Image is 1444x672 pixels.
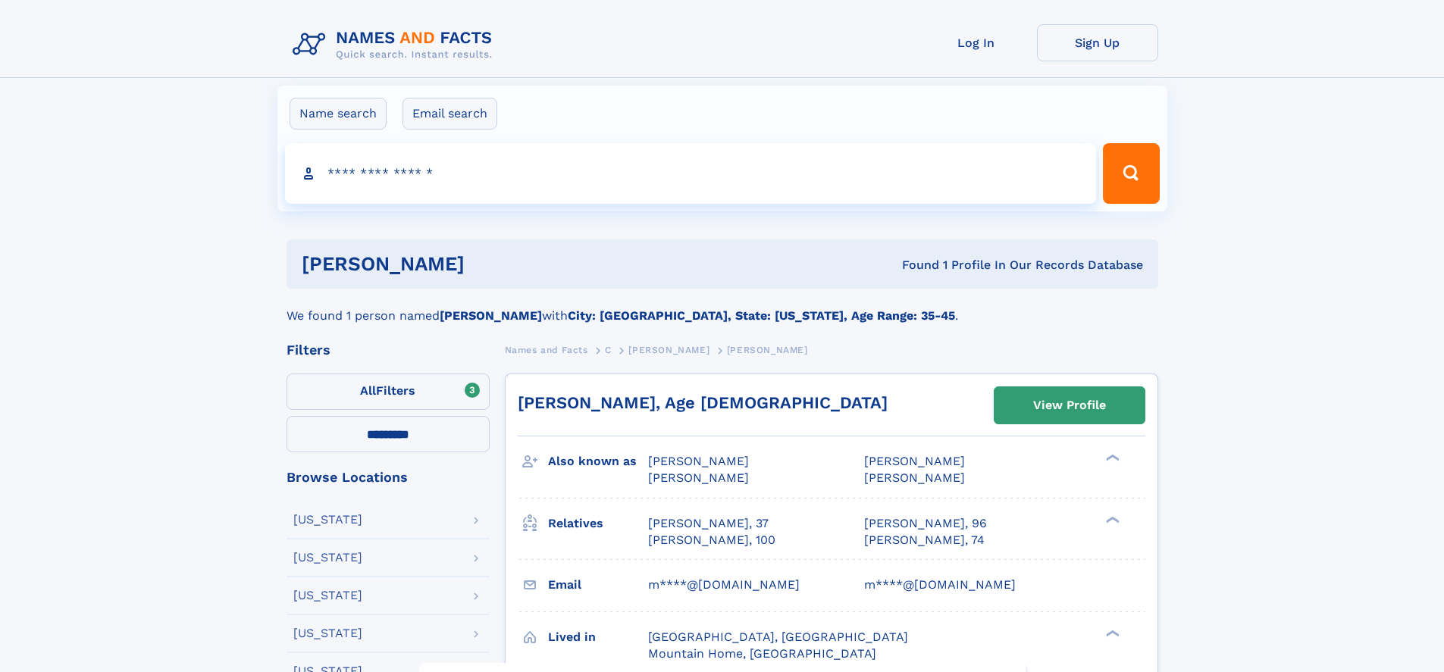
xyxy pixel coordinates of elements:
[302,255,684,273] h1: [PERSON_NAME]
[605,345,612,355] span: C
[285,143,1097,204] input: search input
[727,345,808,355] span: [PERSON_NAME]
[293,589,362,602] div: [US_STATE]
[568,308,955,323] b: City: [GEOGRAPHIC_DATA], State: [US_STATE], Age Range: 35-45
[1033,388,1106,423] div: View Profile
[628,340,709,359] a: [PERSON_NAME]
[1102,453,1120,463] div: ❯
[440,308,542,323] b: [PERSON_NAME]
[648,630,908,644] span: [GEOGRAPHIC_DATA], [GEOGRAPHIC_DATA]
[1102,514,1120,524] div: ❯
[648,470,749,485] span: [PERSON_NAME]
[864,515,987,532] a: [PERSON_NAME], 96
[360,383,376,398] span: All
[648,454,749,468] span: [PERSON_NAME]
[293,627,362,639] div: [US_STATE]
[605,340,612,359] a: C
[864,470,965,485] span: [PERSON_NAME]
[287,374,490,410] label: Filters
[648,515,769,532] a: [PERSON_NAME], 37
[287,24,505,65] img: Logo Names and Facts
[548,511,648,536] h3: Relatives
[548,624,648,650] h3: Lived in
[505,340,588,359] a: Names and Facts
[628,345,709,355] span: [PERSON_NAME]
[1102,628,1120,638] div: ❯
[548,572,648,598] h3: Email
[683,257,1143,273] div: Found 1 Profile In Our Records Database
[287,470,490,484] div: Browse Locations
[287,289,1158,325] div: We found 1 person named with .
[648,532,775,549] a: [PERSON_NAME], 100
[293,514,362,526] div: [US_STATE]
[1103,143,1159,204] button: Search Button
[290,98,387,130] label: Name search
[287,343,490,357] div: Filters
[1037,24,1158,61] a: Sign Up
[995,387,1145,424] a: View Profile
[403,98,497,130] label: Email search
[648,646,876,661] span: Mountain Home, [GEOGRAPHIC_DATA]
[916,24,1037,61] a: Log In
[518,393,888,412] a: [PERSON_NAME], Age [DEMOGRAPHIC_DATA]
[293,552,362,564] div: [US_STATE]
[864,532,985,549] a: [PERSON_NAME], 74
[864,454,965,468] span: [PERSON_NAME]
[548,449,648,474] h3: Also known as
